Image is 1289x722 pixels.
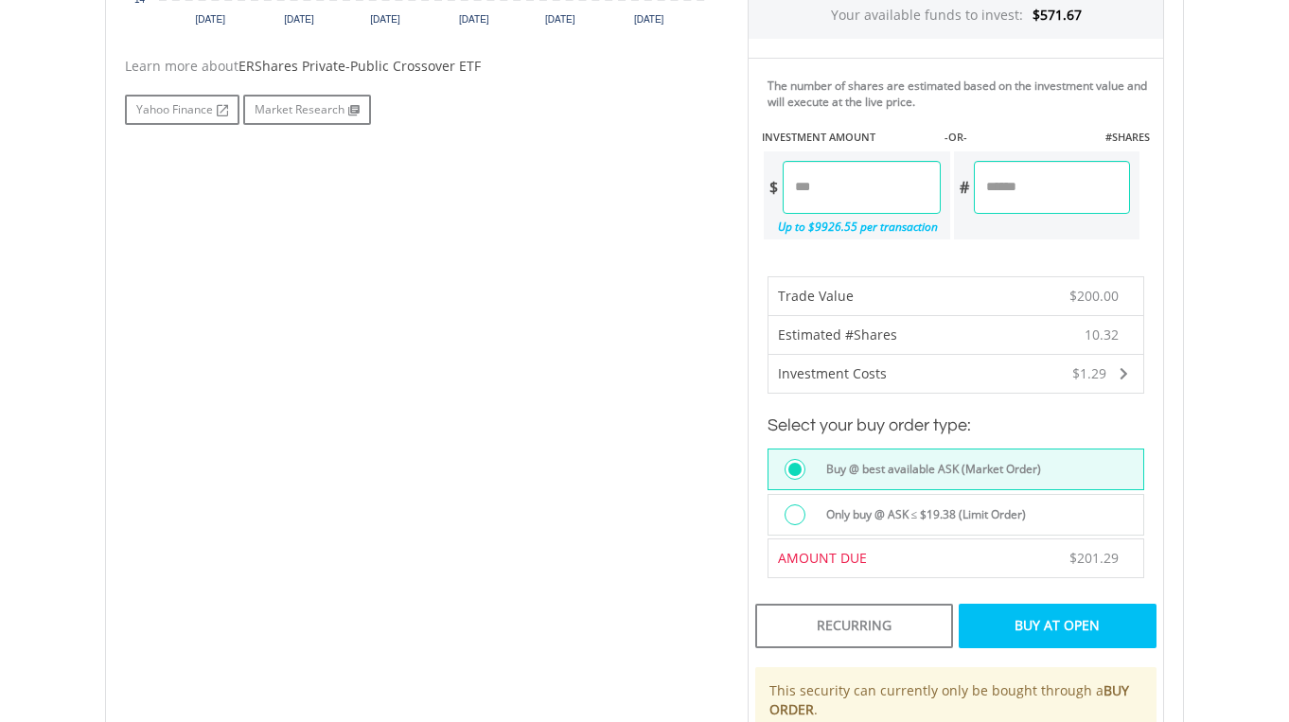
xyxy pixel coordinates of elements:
div: Learn more about [125,57,719,76]
a: Market Research [243,95,371,125]
label: INVESTMENT AMOUNT [762,130,875,145]
span: Investment Costs [778,364,887,382]
text: [DATE] [634,14,664,25]
text: [DATE] [284,14,314,25]
div: # [954,161,974,214]
label: Only buy @ ASK ≤ $19.38 (Limit Order) [815,504,1027,525]
label: Buy @ best available ASK (Market Order) [815,459,1041,480]
a: Yahoo Finance [125,95,239,125]
h3: Select your buy order type: [768,413,1144,439]
span: $1.29 [1072,364,1106,382]
div: Up to $9926.55 per transaction [764,214,941,239]
div: Buy At Open [959,604,1157,647]
span: Estimated #Shares [778,326,897,343]
div: Recurring [755,604,953,647]
span: 10.32 [1085,326,1119,344]
text: [DATE] [195,14,225,25]
span: $201.29 [1069,549,1119,567]
span: $200.00 [1069,287,1119,305]
text: [DATE] [545,14,575,25]
span: Trade Value [778,287,854,305]
span: ERShares Private-Public Crossover ETF [238,57,481,75]
text: [DATE] [370,14,400,25]
div: The number of shares are estimated based on the investment value and will execute at the live price. [768,78,1156,110]
b: BUY ORDER [769,681,1129,718]
text: [DATE] [459,14,489,25]
span: $571.67 [1033,6,1082,24]
div: $ [764,161,783,214]
label: -OR- [945,130,967,145]
span: AMOUNT DUE [778,549,867,567]
label: #SHARES [1105,130,1150,145]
